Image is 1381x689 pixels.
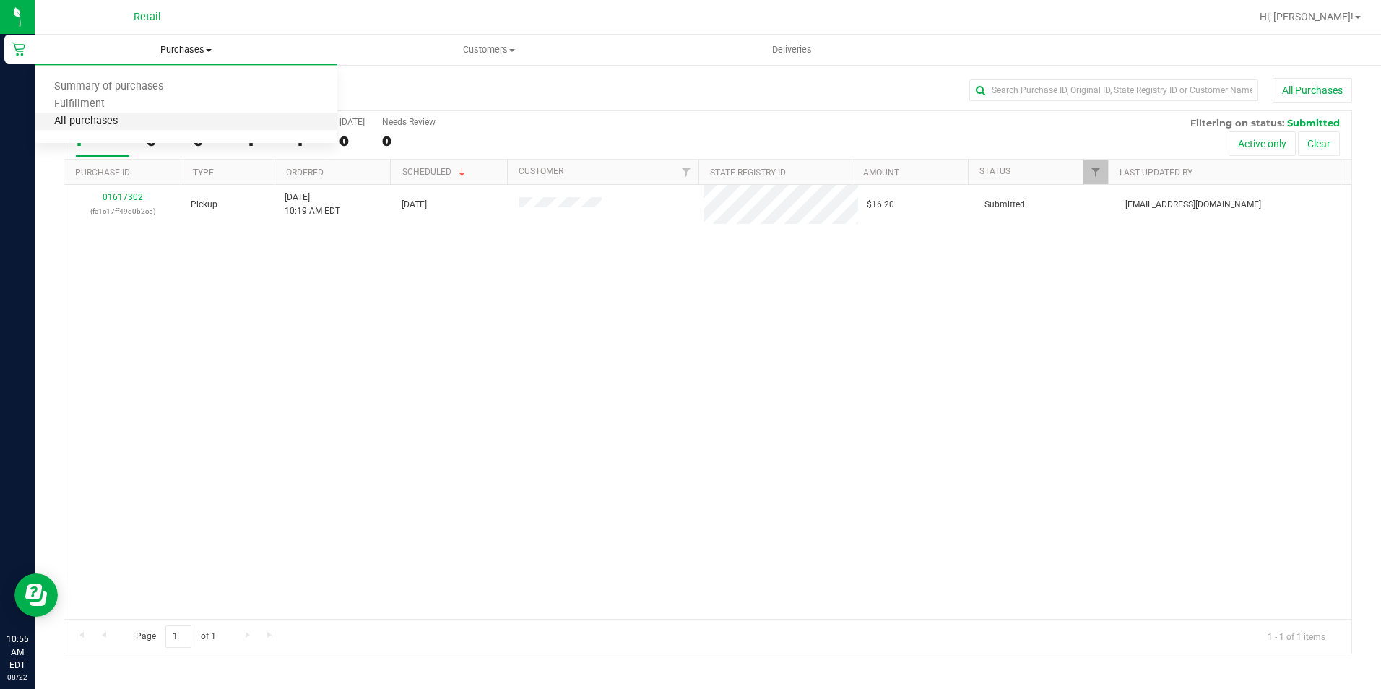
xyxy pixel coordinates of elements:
[103,192,143,202] a: 01617302
[969,79,1258,101] input: Search Purchase ID, Original ID, State Registry ID or Customer Name...
[1083,160,1107,184] a: Filter
[1260,11,1354,22] span: Hi, [PERSON_NAME]!
[339,117,365,127] div: [DATE]
[382,117,436,127] div: Needs Review
[75,168,130,178] a: Purchase ID
[402,198,427,212] span: [DATE]
[35,116,137,128] span: All purchases
[193,168,214,178] a: Type
[1298,131,1340,156] button: Clear
[285,191,340,218] span: [DATE] 10:19 AM EDT
[14,573,58,617] iframe: Resource center
[1229,131,1296,156] button: Active only
[165,625,191,648] input: 1
[1120,168,1192,178] a: Last Updated By
[382,133,436,149] div: 0
[7,672,28,682] p: 08/22
[1256,625,1337,647] span: 1 - 1 of 1 items
[984,198,1025,212] span: Submitted
[191,198,217,212] span: Pickup
[7,633,28,672] p: 10:55 AM EDT
[73,204,173,218] p: (fa1c17ff49d0b2c5)
[641,35,943,65] a: Deliveries
[402,167,468,177] a: Scheduled
[35,43,337,56] span: Purchases
[35,35,337,65] a: Purchases Summary of purchases Fulfillment All purchases
[338,43,639,56] span: Customers
[286,168,324,178] a: Ordered
[124,625,228,648] span: Page of 1
[339,133,365,149] div: 0
[134,11,161,23] span: Retail
[519,166,563,176] a: Customer
[35,81,183,93] span: Summary of purchases
[675,160,698,184] a: Filter
[1190,117,1284,129] span: Filtering on status:
[863,168,899,178] a: Amount
[753,43,831,56] span: Deliveries
[710,168,786,178] a: State Registry ID
[1273,78,1352,103] button: All Purchases
[11,42,25,56] inline-svg: Retail
[337,35,640,65] a: Customers
[867,198,894,212] span: $16.20
[1125,198,1261,212] span: [EMAIL_ADDRESS][DOMAIN_NAME]
[979,166,1010,176] a: Status
[1287,117,1340,129] span: Submitted
[35,98,124,110] span: Fulfillment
